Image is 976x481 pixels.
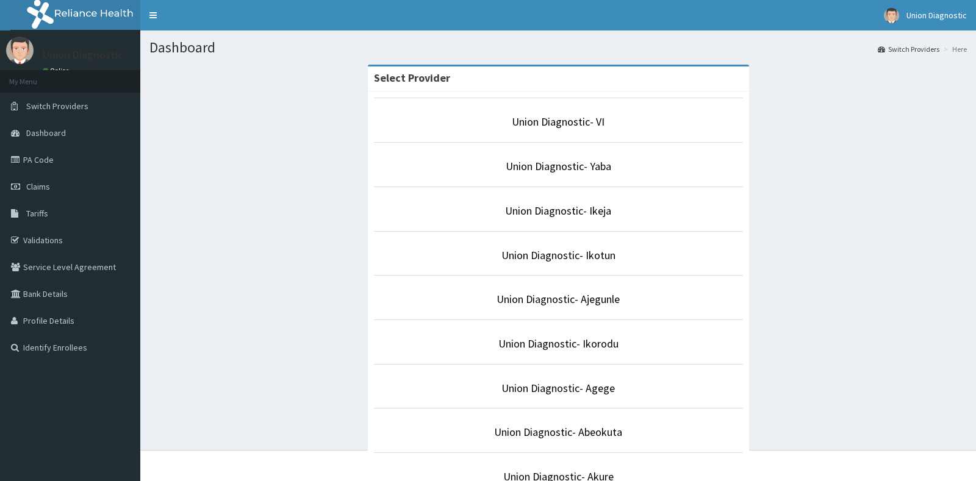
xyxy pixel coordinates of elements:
a: Union Diagnostic- Ikeja [505,204,611,218]
p: Union Diagnostic [43,49,123,60]
a: Union Diagnostic- Agege [501,381,615,395]
span: Tariffs [26,208,48,219]
span: Claims [26,181,50,192]
strong: Select Provider [374,71,450,85]
a: Switch Providers [878,44,939,54]
span: Switch Providers [26,101,88,112]
a: Union Diagnostic- Yaba [506,159,611,173]
li: Here [941,44,967,54]
a: Union Diagnostic- VI [512,115,605,129]
img: User Image [884,8,899,23]
h1: Dashboard [149,40,967,55]
a: Union Diagnostic- Ajegunle [497,292,620,306]
a: Union Diagnostic- Ikotun [501,248,615,262]
a: Union Diagnostic- Ikorodu [498,337,619,351]
img: User Image [6,37,34,64]
span: Dashboard [26,127,66,138]
span: Union Diagnostic [906,10,967,21]
a: Online [43,66,72,75]
a: Union Diagnostic- Abeokuta [494,425,622,439]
